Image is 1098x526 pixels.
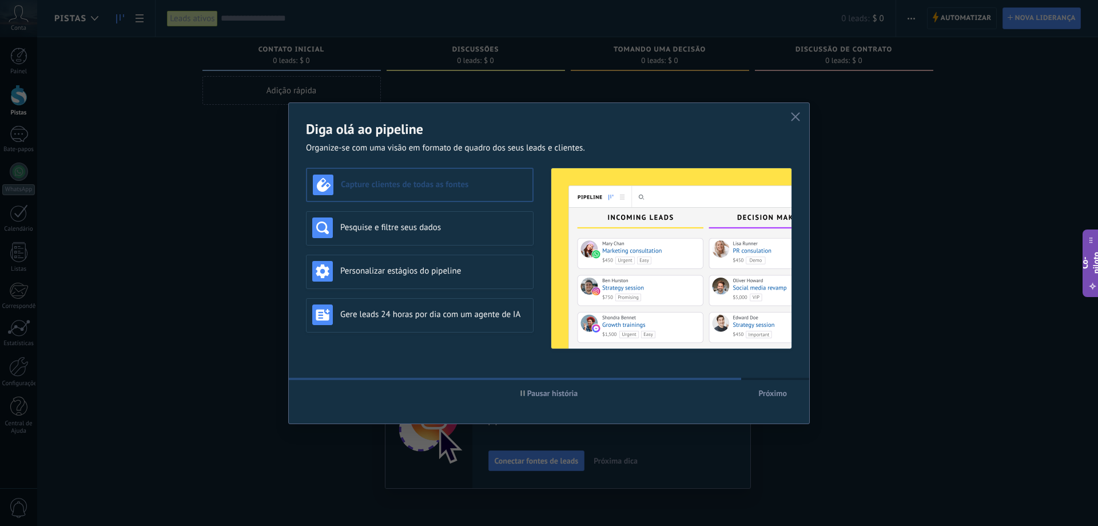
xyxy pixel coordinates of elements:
[753,385,792,402] button: Próximo
[341,179,468,190] font: Capture clientes de todas as fontes
[306,143,585,153] font: Organize-se com uma visão em formato de quadro dos seus leads e clientes.
[340,266,461,276] font: Personalizar estágios do pipeline
[527,388,578,398] font: Pausar história
[758,388,787,398] font: Próximo
[515,385,583,402] button: Pausar história
[340,222,441,233] font: Pesquise e filtre seus dados
[306,120,423,138] font: Diga olá ao pipeline
[340,309,520,320] font: Gere leads 24 horas por dia com um agente de IA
